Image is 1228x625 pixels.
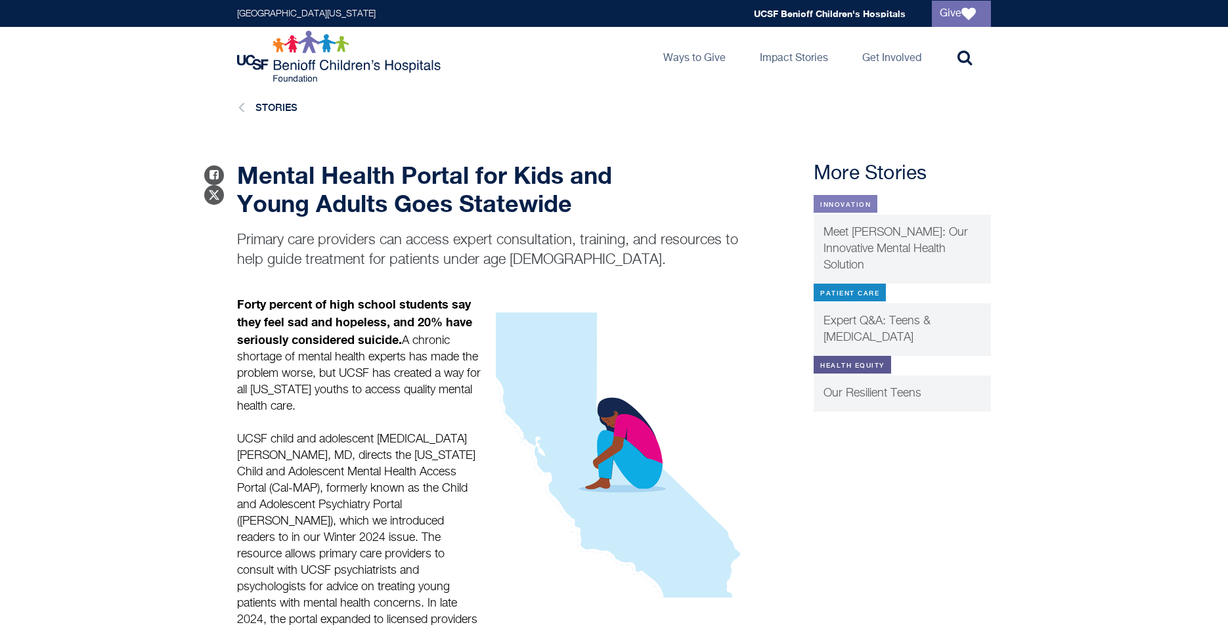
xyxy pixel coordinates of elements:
a: Impact Stories [749,27,839,86]
strong: Mental Health Portal for Kids and Young Adults Goes Statewide [237,161,612,217]
a: Ways to Give [653,27,736,86]
span: Our Resilient Teens [823,387,921,399]
img: Logo for UCSF Benioff Children's Hospitals Foundation [237,30,444,83]
strong: Forty percent of high school students say they feel sad and hopeless, and 20% have seriously cons... [237,297,472,347]
a: Get Involved [852,27,932,86]
a: UCSF Benioff Children's Hospitals [754,8,906,19]
a: Patient Care sauntoy trotter Expert Q&A: Teens & [MEDICAL_DATA] [814,284,991,356]
a: Give [932,1,991,27]
a: Innovation Meet CAPP Meet [PERSON_NAME]: Our Innovative Mental Health Solution [814,195,991,284]
img: CalMap and girl [496,312,743,597]
span: Expert Q&A: Teens & [MEDICAL_DATA] [823,315,931,343]
a: Health Equity Resilient Teens Our Resilient Teens [814,356,991,412]
a: [GEOGRAPHIC_DATA][US_STATE] [237,9,376,18]
span: Meet [PERSON_NAME]: Our Innovative Mental Health Solution [823,226,968,271]
p: Primary care providers can access expert consultation, training, and resources to help guide trea... [237,230,743,270]
a: Stories [255,102,297,113]
h2: More Stories [814,162,991,186]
